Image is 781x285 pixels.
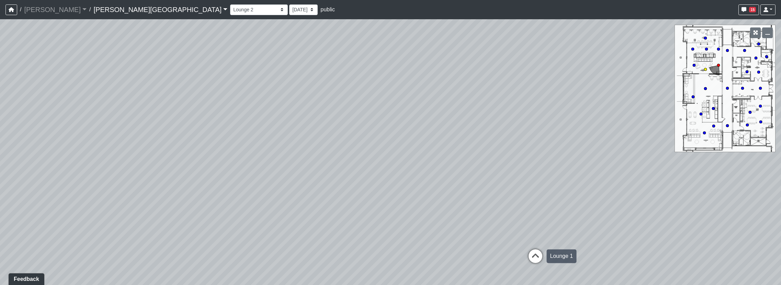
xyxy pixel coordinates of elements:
[93,3,227,16] a: [PERSON_NAME][GEOGRAPHIC_DATA]
[749,7,756,12] span: 15
[320,7,335,12] span: public
[5,271,46,285] iframe: Ybug feedback widget
[738,4,759,15] button: 15
[87,3,93,16] span: /
[17,3,24,16] span: /
[24,3,87,16] a: [PERSON_NAME]
[547,249,577,263] div: Lounge 1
